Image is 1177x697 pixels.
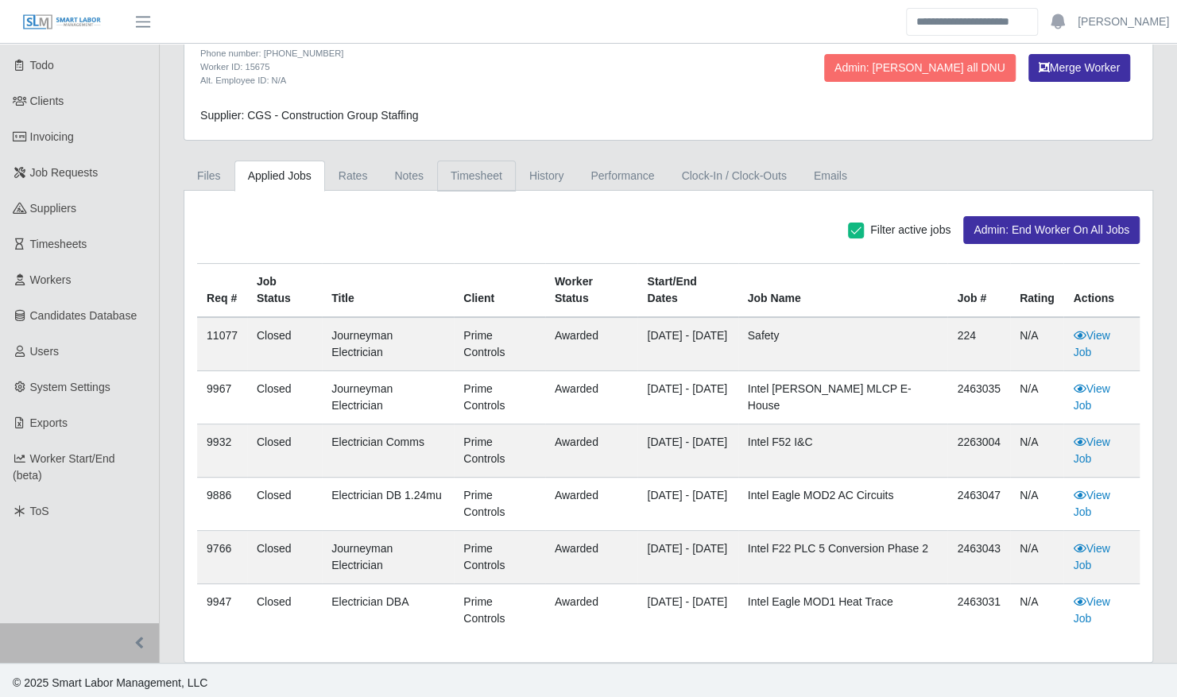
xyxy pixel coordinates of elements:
[454,371,545,424] td: Prime Controls
[947,531,1010,584] td: 2463043
[381,161,437,192] a: Notes
[545,478,638,531] td: awarded
[200,74,737,87] div: Alt. Employee ID: N/A
[197,424,247,478] td: 9932
[200,47,737,60] div: Phone number: [PHONE_NUMBER]
[738,264,948,318] th: Job Name
[1073,382,1109,412] a: View Job
[545,317,638,371] td: awarded
[738,424,948,478] td: Intel F52 I&C
[1078,14,1169,30] a: [PERSON_NAME]
[13,452,115,482] span: Worker Start/End (beta)
[738,584,948,637] td: Intel Eagle MOD1 Heat Trace
[454,478,545,531] td: Prime Controls
[637,317,738,371] td: [DATE] - [DATE]
[1010,584,1064,637] td: N/A
[197,317,247,371] td: 11077
[30,130,74,143] span: Invoicing
[947,264,1010,318] th: Job #
[454,264,545,318] th: Client
[1073,595,1109,625] a: View Job
[1010,424,1064,478] td: N/A
[1010,531,1064,584] td: N/A
[870,223,951,236] span: Filter active jobs
[824,54,1016,82] button: Admin: [PERSON_NAME] all DNU
[963,216,1140,244] button: Admin: End Worker On All Jobs
[30,166,99,179] span: Job Requests
[322,424,454,478] td: Electrician Comms
[454,424,545,478] td: Prime Controls
[13,676,207,689] span: © 2025 Smart Labor Management, LLC
[906,8,1038,36] input: Search
[516,161,578,192] a: History
[30,59,54,72] span: Todo
[247,264,322,318] th: Job Status
[545,371,638,424] td: awarded
[247,317,322,371] td: Closed
[637,584,738,637] td: [DATE] - [DATE]
[454,317,545,371] td: Prime Controls
[738,371,948,424] td: Intel [PERSON_NAME] MLCP E-House
[545,584,638,637] td: awarded
[1010,371,1064,424] td: N/A
[637,264,738,318] th: Start/End Dates
[197,584,247,637] td: 9947
[247,478,322,531] td: Closed
[1063,264,1140,318] th: Actions
[668,161,800,192] a: Clock-In / Clock-Outs
[454,531,545,584] td: Prime Controls
[30,416,68,429] span: Exports
[322,264,454,318] th: Title
[1010,317,1064,371] td: N/A
[247,424,322,478] td: Closed
[197,531,247,584] td: 9766
[738,478,948,531] td: Intel Eagle MOD2 AC Circuits
[197,371,247,424] td: 9967
[1010,478,1064,531] td: N/A
[1073,489,1109,518] a: View Job
[1010,264,1064,318] th: Rating
[322,531,454,584] td: Journeyman Electrician
[30,202,76,215] span: Suppliers
[738,531,948,584] td: Intel F22 PLC 5 Conversion Phase 2
[637,531,738,584] td: [DATE] - [DATE]
[322,478,454,531] td: Electrician DB 1.24mu
[947,317,1010,371] td: 224
[322,584,454,637] td: Electrician DBA
[325,161,381,192] a: Rates
[1073,542,1109,571] a: View Job
[30,345,60,358] span: Users
[545,531,638,584] td: awarded
[197,264,247,318] th: Req #
[30,95,64,107] span: Clients
[947,424,1010,478] td: 2263004
[637,478,738,531] td: [DATE] - [DATE]
[322,317,454,371] td: Journeyman Electrician
[947,371,1010,424] td: 2463035
[1073,436,1109,465] a: View Job
[437,161,516,192] a: Timesheet
[30,505,49,517] span: ToS
[577,161,668,192] a: Performance
[200,109,418,122] span: Supplier: CGS - Construction Group Staffing
[30,309,137,322] span: Candidates Database
[197,478,247,531] td: 9886
[800,161,861,192] a: Emails
[247,371,322,424] td: Closed
[637,371,738,424] td: [DATE] - [DATE]
[738,317,948,371] td: Safety
[1028,54,1130,82] button: Merge Worker
[30,381,110,393] span: System Settings
[322,371,454,424] td: Journeyman Electrician
[247,531,322,584] td: Closed
[545,424,638,478] td: awarded
[947,478,1010,531] td: 2463047
[30,238,87,250] span: Timesheets
[22,14,102,31] img: SLM Logo
[247,584,322,637] td: Closed
[30,273,72,286] span: Workers
[637,424,738,478] td: [DATE] - [DATE]
[454,584,545,637] td: Prime Controls
[545,264,638,318] th: Worker Status
[947,584,1010,637] td: 2463031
